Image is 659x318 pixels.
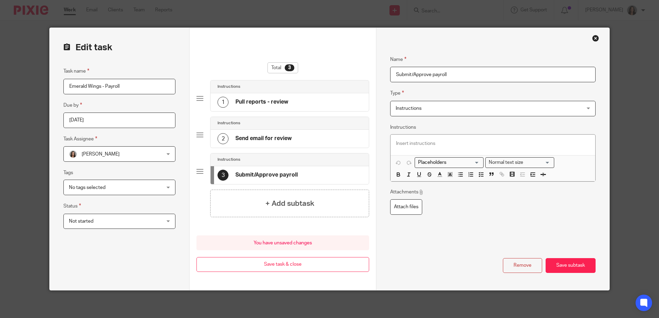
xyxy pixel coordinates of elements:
[69,150,77,158] img: headshot%20-%20work.jpg
[592,35,599,42] div: Close this dialog window
[485,157,554,168] div: Search for option
[396,106,422,111] span: Instructions
[69,219,93,224] span: Not started
[525,159,550,166] input: Search for option
[235,171,298,179] h4: Submit/Approve payroll
[82,152,120,157] span: [PERSON_NAME]
[217,97,229,108] div: 1
[487,159,525,166] span: Normal text size
[63,101,82,109] label: Due by
[503,258,542,273] button: Remove
[546,258,596,273] button: Save subtask
[390,89,404,97] label: Type
[217,157,240,162] h4: Instructions
[415,157,484,168] div: Search for option
[235,98,288,106] h4: Pull reports - review
[235,135,292,142] h4: Send email for review
[285,64,294,71] div: 3
[390,55,406,63] label: Name
[416,159,479,166] input: Search for option
[63,42,175,53] h2: Edit task
[196,235,369,250] div: You have unsaved changes
[217,170,229,181] div: 3
[63,113,175,128] input: Pick a date
[415,157,484,168] div: Placeholders
[63,135,97,143] label: Task Assignee
[390,124,416,131] label: Instructions
[196,257,369,272] button: Save task & close
[390,199,422,215] label: Attach files
[63,169,73,176] label: Tags
[390,189,424,195] p: Attachments
[217,120,240,126] h4: Instructions
[69,185,105,190] span: No tags selected
[63,202,81,210] label: Status
[485,157,554,168] div: Text styles
[265,198,314,209] h4: + Add subtask
[63,67,89,75] label: Task name
[217,84,240,89] h4: Instructions
[217,133,229,144] div: 2
[267,62,298,73] div: Total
